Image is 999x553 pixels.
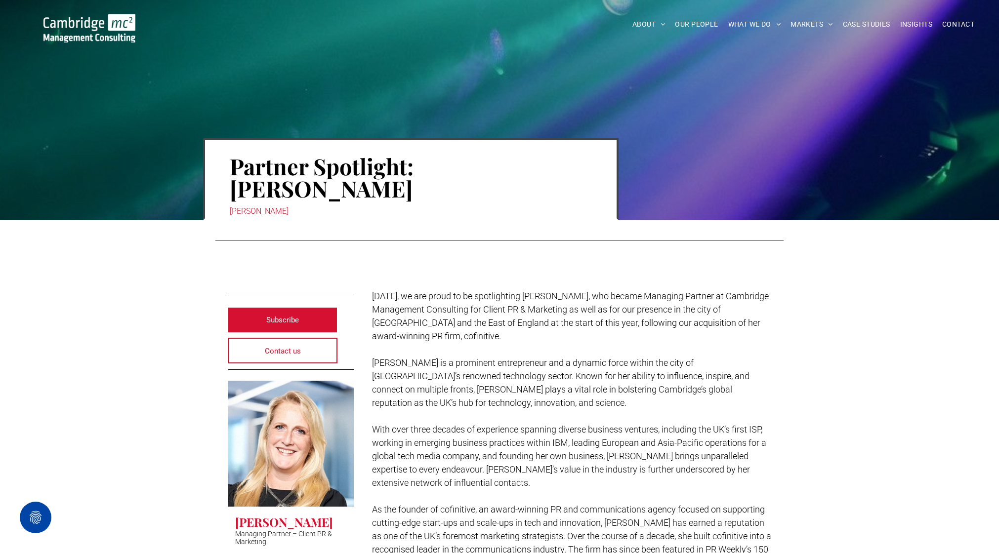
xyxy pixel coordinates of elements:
span: Contact us [265,339,301,363]
p: Managing Partner – Client PR & Marketing [235,530,346,546]
a: CASE STUDIES [838,17,895,32]
a: MARKETS [786,17,837,32]
a: INSIGHTS [895,17,937,32]
a: WHAT WE DO [723,17,786,32]
h1: Partner Spotlight: [PERSON_NAME] [230,154,592,200]
img: Go to Homepage [43,14,135,42]
a: Contact us [228,338,337,363]
a: Your Business Transformed | Cambridge Management Consulting [43,15,135,26]
span: [PERSON_NAME] is a prominent entrepreneur and a dynamic force within the city of [GEOGRAPHIC_DATA... [372,357,749,408]
h3: [PERSON_NAME] [235,514,333,530]
a: Subscribe [228,307,337,333]
span: [DATE], we are proud to be spotlighting [PERSON_NAME], who became Managing Partner at Cambridge M... [372,291,769,341]
span: Subscribe [266,308,299,332]
div: [PERSON_NAME] [230,204,592,218]
a: OUR PEOPLE [670,17,723,32]
a: CONTACT [937,17,979,32]
a: ABOUT [627,17,670,32]
span: With over three decades of experience spanning diverse business ventures, including the UK’s firs... [372,424,766,488]
a: Simon Crimp [228,381,354,507]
